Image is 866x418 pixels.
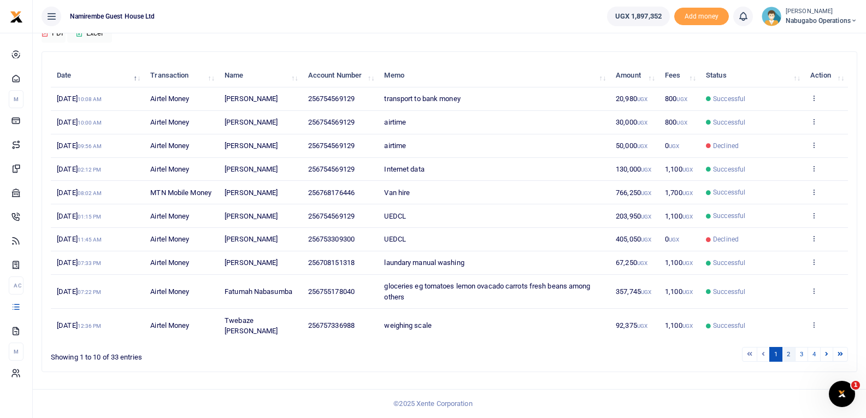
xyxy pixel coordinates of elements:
[225,165,278,173] span: [PERSON_NAME]
[665,212,693,220] span: 1,100
[610,64,659,87] th: Amount: activate to sort column ascending
[713,234,739,244] span: Declined
[57,95,102,103] span: [DATE]
[665,321,693,329] span: 1,100
[78,190,102,196] small: 08:02 AM
[57,212,101,220] span: [DATE]
[637,120,647,126] small: UGX
[641,289,651,295] small: UGX
[384,118,406,126] span: airtime
[150,95,189,103] span: Airtel Money
[669,143,679,149] small: UGX
[384,95,460,103] span: transport to bank money
[762,7,857,26] a: profile-user [PERSON_NAME] Nabugabo operations
[225,189,278,197] span: [PERSON_NAME]
[641,190,651,196] small: UGX
[150,118,189,126] span: Airtel Money
[615,11,662,22] span: UGX 1,897,352
[57,287,101,296] span: [DATE]
[713,141,739,151] span: Declined
[51,346,379,363] div: Showing 1 to 10 of 33 entries
[308,118,355,126] span: 256754569129
[219,64,302,87] th: Name: activate to sort column ascending
[713,258,745,268] span: Successful
[769,347,782,362] a: 1
[665,118,687,126] span: 800
[676,120,687,126] small: UGX
[10,10,23,23] img: logo-small
[808,347,821,362] a: 4
[616,235,651,243] span: 405,050
[665,235,679,243] span: 0
[676,96,687,102] small: UGX
[57,189,102,197] span: [DATE]
[308,95,355,103] span: 256754569129
[225,235,278,243] span: [PERSON_NAME]
[674,8,729,26] li: Toup your wallet
[384,142,406,150] span: airtime
[665,95,687,103] span: 800
[10,12,23,20] a: logo-small logo-large logo-large
[616,142,647,150] span: 50,000
[9,90,23,108] li: M
[78,143,102,149] small: 09:56 AM
[78,237,102,243] small: 11:45 AM
[9,276,23,295] li: Ac
[384,258,464,267] span: laundary manual washing
[616,212,651,220] span: 203,950
[616,321,647,329] span: 92,375
[78,260,102,266] small: 07:33 PM
[384,165,424,173] span: Internet data
[804,64,848,87] th: Action: activate to sort column ascending
[786,16,857,26] span: Nabugabo operations
[150,235,189,243] span: Airtel Money
[78,323,102,329] small: 12:36 PM
[713,287,745,297] span: Successful
[713,187,745,197] span: Successful
[665,258,693,267] span: 1,100
[641,167,651,173] small: UGX
[795,347,808,362] a: 3
[225,118,278,126] span: [PERSON_NAME]
[150,189,211,197] span: MTN Mobile Money
[713,211,745,221] span: Successful
[762,7,781,26] img: profile-user
[682,214,693,220] small: UGX
[57,165,101,173] span: [DATE]
[659,64,700,87] th: Fees: activate to sort column ascending
[308,258,355,267] span: 256708151318
[225,95,278,103] span: [PERSON_NAME]
[384,321,431,329] span: weighing scale
[665,165,693,173] span: 1,100
[57,235,102,243] span: [DATE]
[225,316,278,335] span: Twebaze [PERSON_NAME]
[225,212,278,220] span: [PERSON_NAME]
[378,64,610,87] th: Memo: activate to sort column ascending
[384,212,406,220] span: UEDCL
[669,237,679,243] small: UGX
[78,214,102,220] small: 01:15 PM
[150,258,189,267] span: Airtel Money
[682,323,693,329] small: UGX
[713,117,745,127] span: Successful
[641,237,651,243] small: UGX
[150,321,189,329] span: Airtel Money
[57,118,102,126] span: [DATE]
[57,321,101,329] span: [DATE]
[66,11,160,21] span: Namirembe Guest House Ltd
[616,95,647,103] span: 20,980
[308,235,355,243] span: 256753309300
[308,189,355,197] span: 256768176446
[682,190,693,196] small: UGX
[225,142,278,150] span: [PERSON_NAME]
[78,120,102,126] small: 10:00 AM
[150,287,189,296] span: Airtel Money
[384,282,590,301] span: gloceries eg tomatoes lemon ovacado carrots fresh beans among others
[302,64,379,87] th: Account Number: activate to sort column ascending
[57,142,102,150] span: [DATE]
[700,64,804,87] th: Status: activate to sort column ascending
[713,164,745,174] span: Successful
[665,189,693,197] span: 1,700
[682,167,693,173] small: UGX
[225,258,278,267] span: [PERSON_NAME]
